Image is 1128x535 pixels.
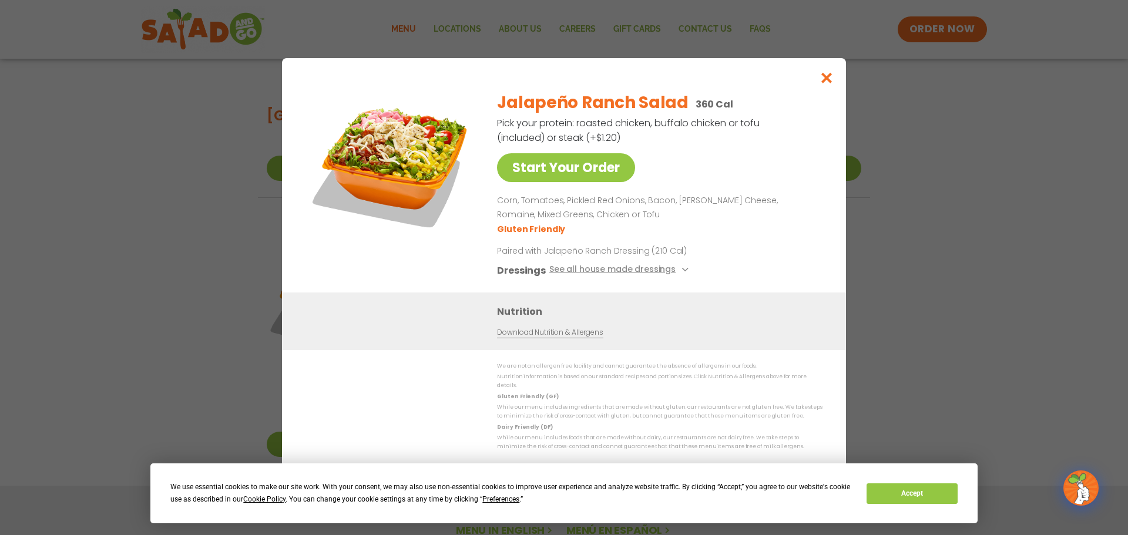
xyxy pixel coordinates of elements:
img: wpChatIcon [1065,472,1097,504]
p: Corn, Tomatoes, Pickled Red Onions, Bacon, [PERSON_NAME] Cheese, Romaine, Mixed Greens, Chicken o... [497,194,818,222]
strong: Dairy Friendly (DF) [497,423,552,430]
h3: Dressings [497,263,546,278]
div: Cookie Consent Prompt [150,463,978,523]
li: Gluten Friendly [497,223,567,235]
button: Close modal [808,58,846,97]
p: Pick your protein: roasted chicken, buffalo chicken or tofu (included) or steak (+$1.20) [497,116,761,145]
a: Start Your Order [497,153,635,182]
p: Paired with Jalapeño Ranch Dressing (210 Cal) [497,245,714,257]
span: Cookie Policy [243,495,286,503]
p: We are not an allergen free facility and cannot guarantee the absence of allergens in our foods. [497,362,822,371]
img: Featured product photo for Jalapeño Ranch Salad [308,82,473,246]
button: Accept [867,483,957,504]
p: 360 Cal [696,97,733,112]
h3: Nutrition [497,304,828,319]
p: Nutrition information is based on our standard recipes and portion sizes. Click Nutrition & Aller... [497,372,822,391]
p: While our menu includes ingredients that are made without gluten, our restaurants are not gluten ... [497,403,822,421]
strong: Gluten Friendly (GF) [497,393,558,400]
a: Download Nutrition & Allergens [497,327,603,338]
div: We use essential cookies to make our site work. With your consent, we may also use non-essential ... [170,481,852,506]
h2: Jalapeño Ranch Salad [497,90,688,115]
button: See all house made dressings [549,263,692,278]
span: Preferences [482,495,519,503]
p: While our menu includes foods that are made without dairy, our restaurants are not dairy free. We... [497,433,822,452]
